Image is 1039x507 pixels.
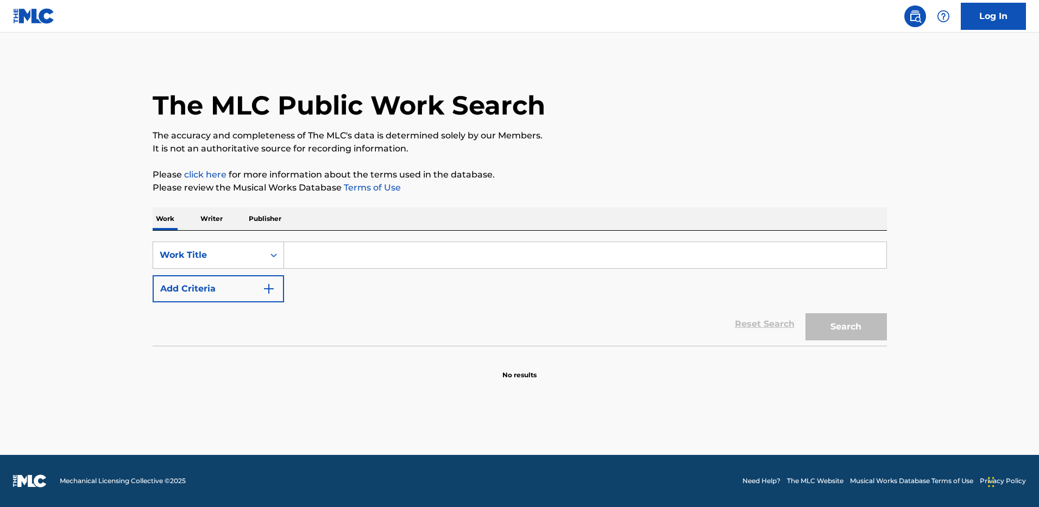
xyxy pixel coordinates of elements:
div: Widget chat [985,455,1039,507]
p: Writer [197,207,226,230]
iframe: Chat Widget [985,455,1039,507]
p: No results [502,357,537,380]
div: Help [933,5,954,27]
img: logo [13,474,47,487]
img: help [937,10,950,23]
button: Add Criteria [153,275,284,302]
a: Musical Works Database Terms of Use [850,476,973,486]
p: Publisher [245,207,285,230]
div: Work Title [160,249,257,262]
a: click here [184,169,226,180]
img: search [909,10,922,23]
p: Work [153,207,178,230]
a: Need Help? [742,476,780,486]
p: It is not an authoritative source for recording information. [153,142,887,155]
h1: The MLC Public Work Search [153,89,545,122]
a: Privacy Policy [980,476,1026,486]
form: Search Form [153,242,887,346]
img: 9d2ae6d4665cec9f34b9.svg [262,282,275,295]
img: MLC Logo [13,8,55,24]
div: Trascina [988,466,994,498]
span: Mechanical Licensing Collective © 2025 [60,476,186,486]
p: Please review the Musical Works Database [153,181,887,194]
a: Public Search [904,5,926,27]
p: The accuracy and completeness of The MLC's data is determined solely by our Members. [153,129,887,142]
a: Terms of Use [342,182,401,193]
a: The MLC Website [787,476,843,486]
a: Log In [961,3,1026,30]
p: Please for more information about the terms used in the database. [153,168,887,181]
